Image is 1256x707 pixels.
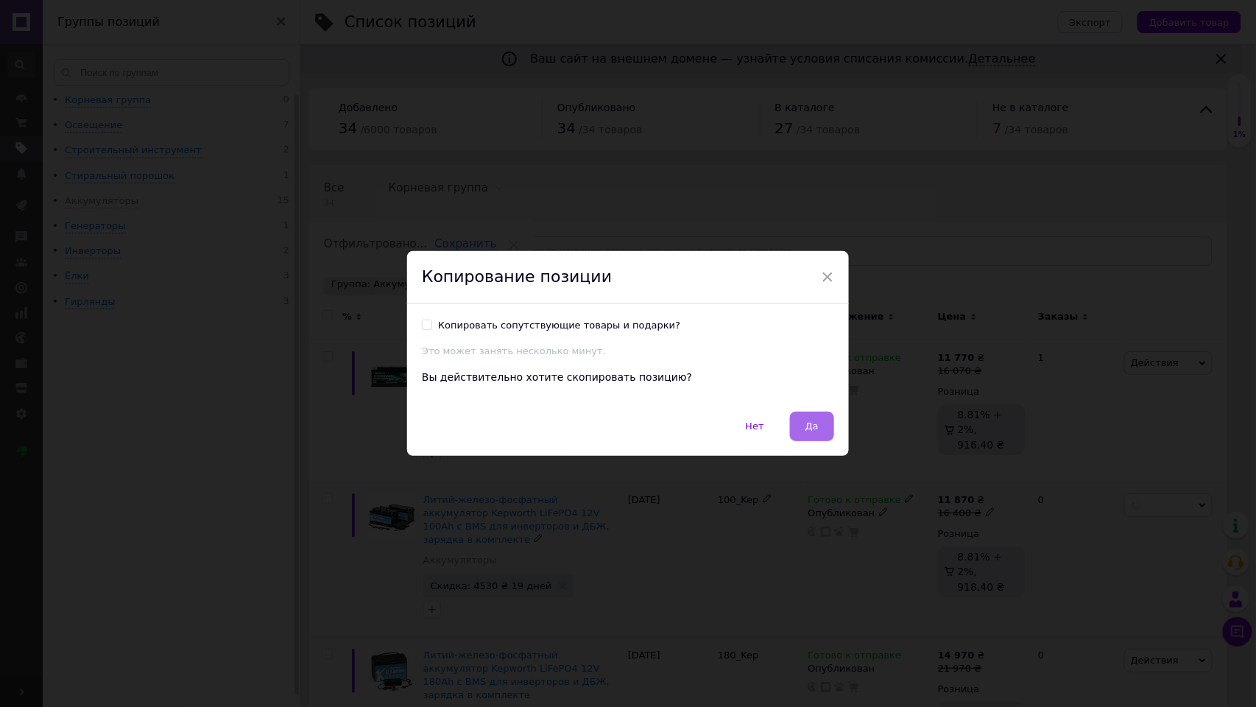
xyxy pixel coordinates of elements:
[422,267,612,286] span: Копирование позиции
[746,421,764,432] span: Нет
[422,370,834,385] div: Вы действительно хотите скопировать позицию?
[438,319,680,332] div: Копировать сопутствующие товары и подарки?
[730,412,780,441] button: Нет
[821,264,834,289] span: ×
[790,412,834,441] button: Да
[422,345,606,356] span: Это может занять несколько минут.
[805,421,819,432] span: Да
